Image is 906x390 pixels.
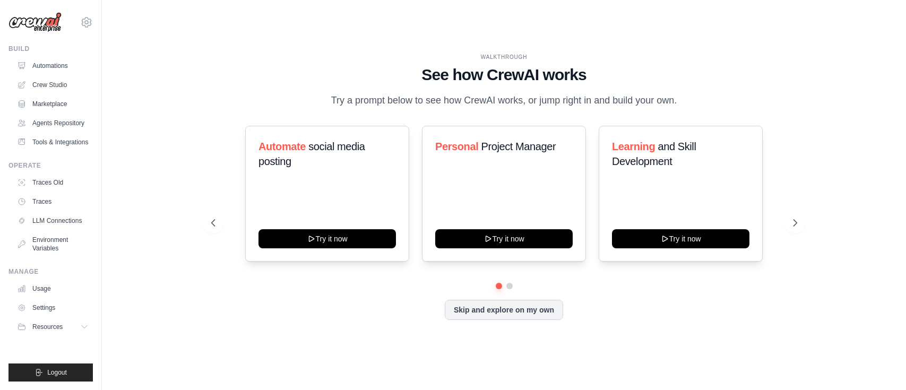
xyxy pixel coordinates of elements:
span: Learning [612,141,655,152]
a: Marketplace [13,96,93,112]
a: Tools & Integrations [13,134,93,151]
button: Try it now [258,229,396,248]
div: Manage [8,267,93,276]
h1: See how CrewAI works [211,65,797,84]
a: Crew Studio [13,76,93,93]
div: Build [8,45,93,53]
span: Project Manager [481,141,556,152]
span: Automate [258,141,306,152]
span: and Skill Development [612,141,696,167]
a: Automations [13,57,93,74]
a: Traces Old [13,174,93,191]
a: Traces [13,193,93,210]
div: WALKTHROUGH [211,53,797,61]
button: Try it now [435,229,573,248]
button: Try it now [612,229,749,248]
a: Environment Variables [13,231,93,257]
a: LLM Connections [13,212,93,229]
button: Logout [8,363,93,382]
a: Usage [13,280,93,297]
button: Skip and explore on my own [445,300,563,320]
span: social media posting [258,141,365,167]
span: Resources [32,323,63,331]
button: Resources [13,318,93,335]
img: Logo [8,12,62,32]
div: Operate [8,161,93,170]
a: Agents Repository [13,115,93,132]
p: Try a prompt below to see how CrewAI works, or jump right in and build your own. [326,93,683,108]
span: Personal [435,141,478,152]
span: Logout [47,368,67,377]
a: Settings [13,299,93,316]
